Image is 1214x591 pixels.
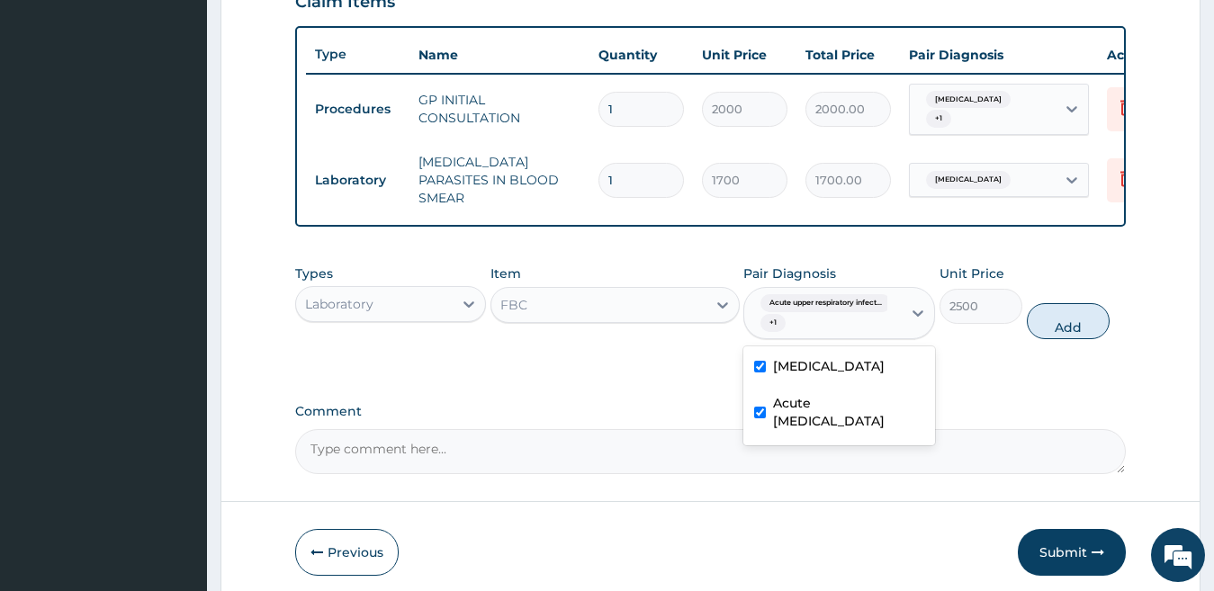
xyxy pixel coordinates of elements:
td: Procedures [306,93,409,126]
th: Type [306,38,409,71]
label: Comment [295,404,1127,419]
label: Types [295,266,333,282]
div: FBC [500,296,527,314]
button: Add [1027,303,1110,339]
th: Total Price [796,37,900,73]
label: Acute [MEDICAL_DATA] [773,394,924,430]
button: Previous [295,529,399,576]
label: Item [490,264,521,282]
span: + 1 [926,110,951,128]
label: [MEDICAL_DATA] [773,357,885,375]
span: [MEDICAL_DATA] [926,91,1011,109]
span: Acute upper respiratory infect... [760,294,891,312]
img: d_794563401_company_1708531726252_794563401 [33,90,73,135]
label: Pair Diagnosis [743,264,836,282]
label: Unit Price [940,264,1004,282]
div: Minimize live chat window [295,9,338,52]
td: [MEDICAL_DATA] PARASITES IN BLOOD SMEAR [409,144,589,216]
button: Submit [1018,529,1126,576]
th: Name [409,37,589,73]
div: Chat with us now [94,101,302,124]
td: GP INITIAL CONSULTATION [409,82,589,136]
span: [MEDICAL_DATA] [926,171,1011,189]
span: + 1 [760,314,786,332]
div: Laboratory [305,295,373,313]
th: Unit Price [693,37,796,73]
td: Laboratory [306,164,409,197]
span: We're online! [104,179,248,361]
th: Quantity [589,37,693,73]
th: Actions [1098,37,1188,73]
th: Pair Diagnosis [900,37,1098,73]
textarea: Type your message and hit 'Enter' [9,397,343,460]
